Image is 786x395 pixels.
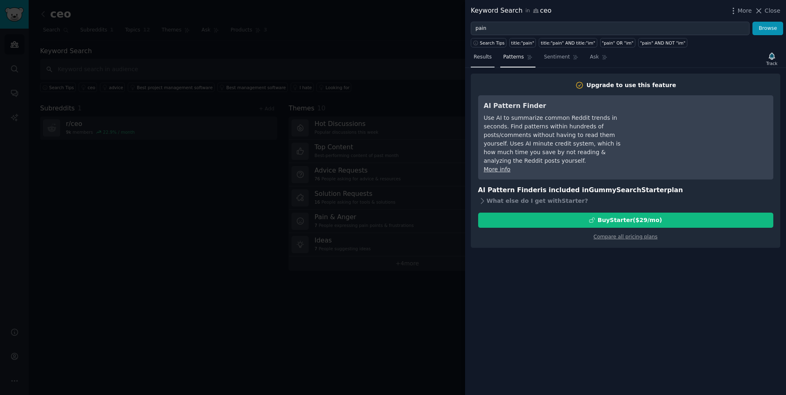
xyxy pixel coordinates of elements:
iframe: YouTube video player [645,101,768,162]
a: title:"pain" AND title:"im" [539,38,597,47]
div: "pain" AND NOT "im" [640,40,685,46]
button: Close [754,7,780,15]
button: Search Tips [471,38,506,47]
button: Track [763,50,780,67]
span: in [525,7,530,15]
a: Patterns [500,51,535,67]
div: title:"pain" [511,40,534,46]
a: "pain" OR "im" [600,38,635,47]
button: BuyStarter($29/mo) [478,213,773,228]
h3: AI Pattern Finder [484,101,633,111]
a: Compare all pricing plans [594,234,657,240]
div: Buy Starter ($ 29 /mo ) [598,216,662,224]
span: Patterns [503,54,524,61]
div: title:"pain" AND title:"im" [541,40,595,46]
input: Try a keyword related to your business [471,22,750,36]
div: Upgrade to use this feature [587,81,676,90]
span: More [738,7,752,15]
a: title:"pain" [509,38,536,47]
a: Ask [587,51,610,67]
div: Keyword Search ceo [471,6,551,16]
span: GummySearch Starter [589,186,667,194]
span: Results [474,54,492,61]
span: Search Tips [480,40,505,46]
div: What else do I get with Starter ? [478,195,773,207]
a: More info [484,166,510,173]
div: Track [766,61,777,66]
a: Results [471,51,495,67]
button: Browse [752,22,783,36]
a: Sentiment [541,51,581,67]
div: "pain" OR "im" [602,40,633,46]
button: More [729,7,752,15]
h3: AI Pattern Finder is included in plan [478,185,773,195]
span: Sentiment [544,54,570,61]
a: "pain" AND NOT "im" [638,38,687,47]
span: Close [765,7,780,15]
span: Ask [590,54,599,61]
div: Use AI to summarize common Reddit trends in seconds. Find patterns within hundreds of posts/comme... [484,114,633,165]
